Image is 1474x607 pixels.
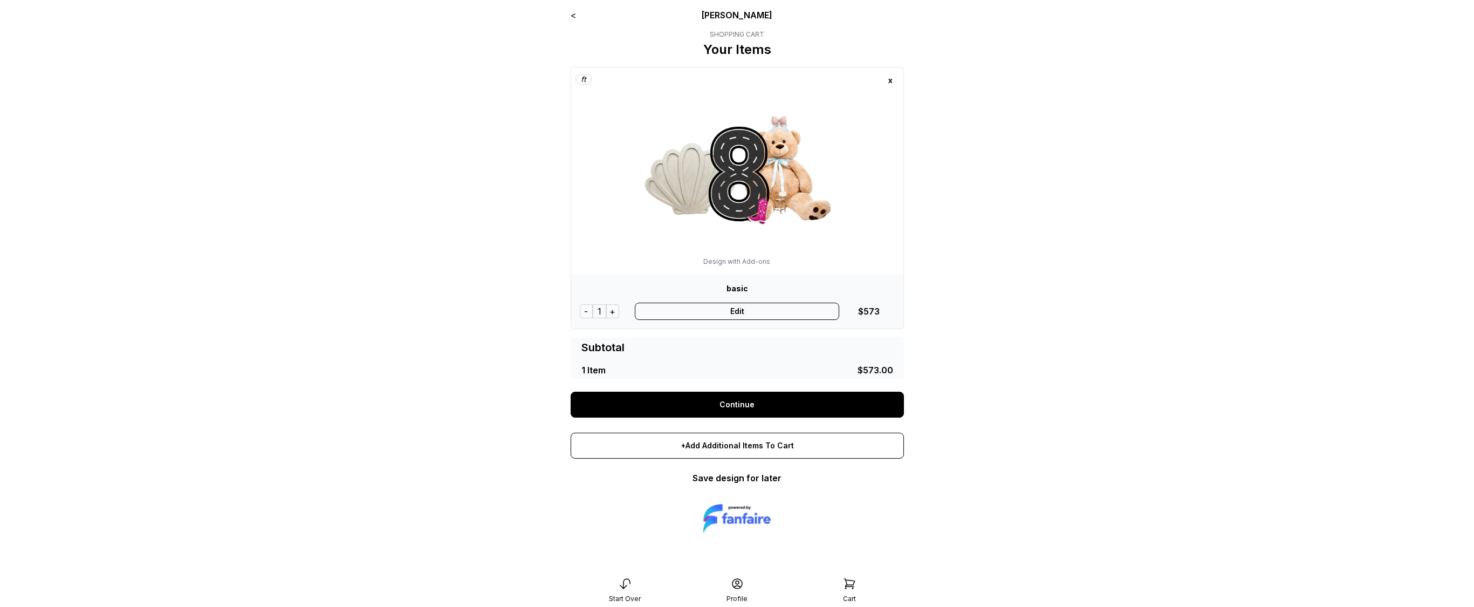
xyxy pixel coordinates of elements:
div: x [882,72,899,89]
div: Profile [726,595,748,603]
div: - [580,304,593,318]
div: [PERSON_NAME] [637,9,837,22]
div: Start Over [609,595,641,603]
p: Your Items [703,41,771,58]
div: $573.00 [858,364,893,377]
div: SHOPPING CART [703,30,771,39]
div: +Add Additional Items To Cart [571,433,904,459]
a: Continue [571,392,904,418]
div: Edit [635,303,839,320]
div: + [606,304,619,318]
div: 1 Item [581,364,606,377]
a: Save design for later [693,473,781,483]
div: $573 [858,305,880,318]
div: ft [575,74,592,85]
div: basic [580,283,895,294]
div: 1 [593,304,606,318]
img: Design with add-ons [632,93,842,255]
div: Design with Add-ons [632,257,842,266]
div: Subtotal [581,340,625,355]
div: Cart [843,595,856,603]
a: < [571,10,576,21]
img: logo [703,502,771,535]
